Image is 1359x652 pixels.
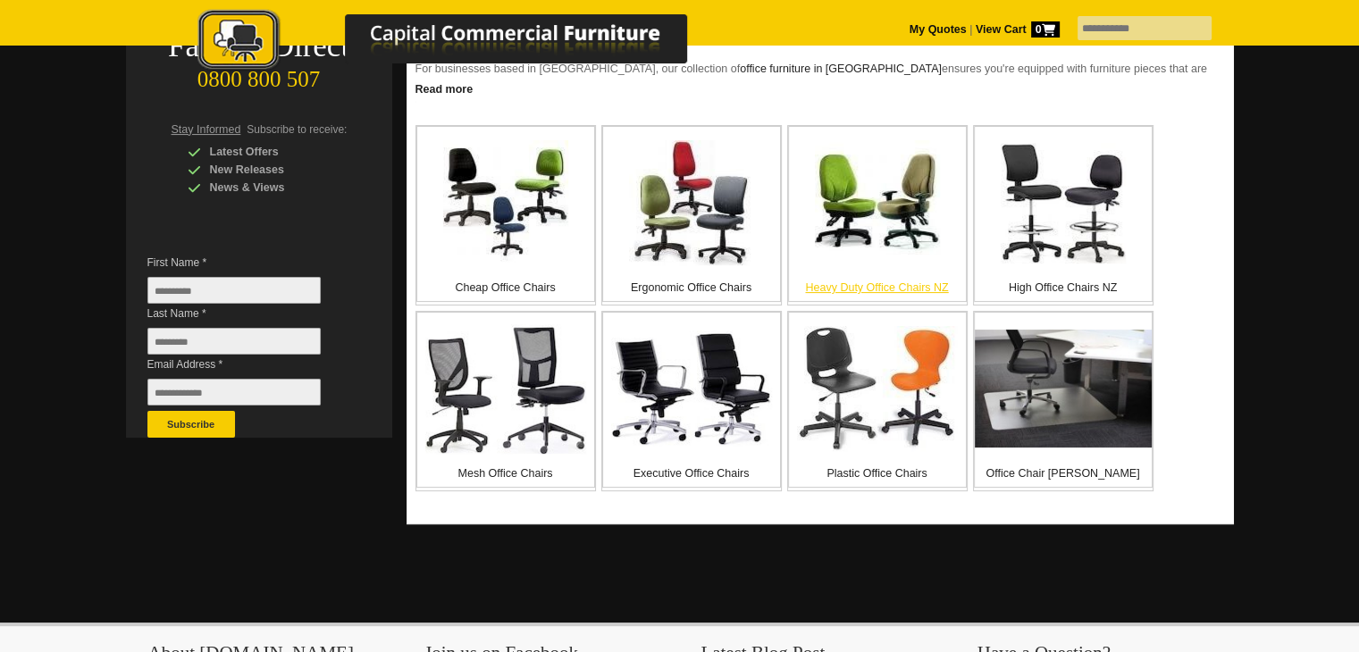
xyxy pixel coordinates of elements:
[629,140,754,265] img: Ergonomic Office Chairs
[797,326,958,451] img: Plastic Office Chairs
[148,9,774,79] a: Capital Commercial Furniture Logo
[611,330,772,447] img: Executive Office Chairs
[188,179,357,196] div: News & Views
[415,311,596,491] a: Mesh Office Chairs Mesh Office Chairs
[247,123,347,136] span: Subscribe to receive:
[973,311,1153,491] a: Office Chair Mats Office Chair [PERSON_NAME]
[601,125,782,305] a: Ergonomic Office Chairs Ergonomic Office Chairs
[975,330,1152,447] img: Office Chair Mats
[147,379,321,405] input: Email Address *
[815,140,940,265] img: Heavy Duty Office Chairs NZ
[787,125,968,305] a: Heavy Duty Office Chairs NZ Heavy Duty Office Chairs NZ
[425,324,586,454] img: Mesh Office Chairs
[789,279,966,297] p: Heavy Duty Office Chairs NZ
[147,411,235,438] button: Subscribe
[787,311,968,491] a: Plastic Office Chairs Plastic Office Chairs
[910,23,967,36] a: My Quotes
[147,305,348,322] span: Last Name *
[975,464,1152,482] p: Office Chair [PERSON_NAME]
[972,23,1059,36] a: View Cart0
[147,277,321,304] input: First Name *
[417,279,594,297] p: Cheap Office Chairs
[147,355,348,373] span: Email Address *
[148,9,774,74] img: Capital Commercial Furniture Logo
[976,23,1060,36] strong: View Cart
[415,60,1225,113] p: For businesses based in [GEOGRAPHIC_DATA], our collection of ensures you're equipped with furnitu...
[188,161,357,179] div: New Releases
[603,464,780,482] p: Executive Office Chairs
[1001,143,1126,263] img: High Office Chairs NZ
[415,125,596,305] a: Cheap Office Chairs Cheap Office Chairs
[601,311,782,491] a: Executive Office Chairs Executive Office Chairs
[188,143,357,161] div: Latest Offers
[126,58,392,92] div: 0800 800 507
[789,464,966,482] p: Plastic Office Chairs
[147,328,321,355] input: Last Name *
[172,123,241,136] span: Stay Informed
[973,125,1153,305] a: High Office Chairs NZ High Office Chairs NZ
[1031,21,1060,38] span: 0
[740,63,942,75] a: office furniture in [GEOGRAPHIC_DATA]
[975,279,1152,297] p: High Office Chairs NZ
[147,254,348,272] span: First Name *
[443,140,568,265] img: Cheap Office Chairs
[407,76,1234,98] a: Click to read more
[603,279,780,297] p: Ergonomic Office Chairs
[417,464,594,482] p: Mesh Office Chairs
[126,34,392,59] div: Factory Direct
